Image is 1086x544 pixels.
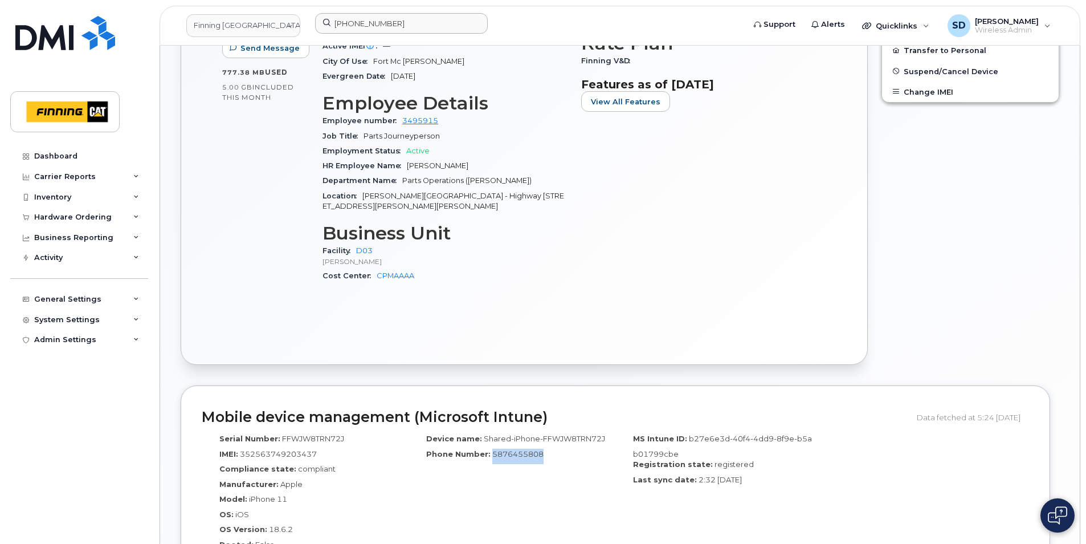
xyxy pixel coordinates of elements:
span: 2:32 [DATE] [699,475,742,484]
span: Cost Center [322,271,377,280]
span: Evergreen Date [322,72,391,80]
span: Active [406,147,430,155]
span: Employment Status [322,147,406,155]
span: [PERSON_NAME] [407,161,468,170]
a: 3495915 [402,116,438,125]
span: used [265,68,288,76]
span: — [383,42,390,50]
a: CPMAAAA [377,271,414,280]
h2: Mobile device management (Microsoft Intune) [202,409,908,425]
div: Data fetched at 5:24 [DATE] [917,407,1029,428]
label: Registration state: [633,459,713,470]
span: 18.6.2 [269,525,293,534]
span: [PERSON_NAME][GEOGRAPHIC_DATA] - Highway [STREET_ADDRESS][PERSON_NAME][PERSON_NAME] [322,192,564,210]
button: Change IMEI [882,82,1059,102]
a: Alerts [803,13,853,36]
span: compliant [298,464,336,473]
span: 777.38 MB [222,68,265,76]
span: 5876455808 [492,449,544,458]
span: iOS [235,510,249,519]
div: Quicklinks [854,14,937,37]
a: Support [746,13,803,36]
span: FFWJW8TRN72J [282,434,344,443]
button: View All Features [581,91,670,112]
span: included this month [222,83,294,102]
span: Wireless Admin [975,26,1039,35]
label: OS: [219,509,234,520]
span: Facility [322,246,356,255]
label: Last sync date: [633,474,697,485]
span: Shared-iPhone-FFWJW8TRN72J [484,434,605,443]
span: Apple [280,480,303,489]
span: 352563749203437 [240,449,317,458]
label: IMEI: [219,449,238,460]
span: [PERSON_NAME] [975,17,1039,26]
span: registered [715,460,754,469]
label: Compliance state: [219,464,296,474]
span: Alerts [821,19,845,30]
span: b27e6e3d-40f4-4dd9-8f9e-b5ab01799cbe [633,434,812,458]
label: MS Intune ID: [633,433,687,444]
h3: Rate Plan [581,33,826,54]
span: Send Message [240,43,300,54]
img: Open chat [1048,506,1067,525]
p: [PERSON_NAME] [322,257,568,266]
button: Suspend/Cancel Device [882,61,1059,82]
button: Send Message [222,38,309,58]
span: Support [764,19,795,30]
button: Transfer to Personal [882,40,1059,60]
span: [DATE] [391,72,415,80]
label: OS Version: [219,524,267,535]
label: Manufacturer: [219,479,279,490]
h3: Features as of [DATE] [581,78,826,91]
span: SD [952,19,966,33]
span: Location [322,192,362,200]
label: Serial Number: [219,433,280,444]
a: Finning Canada [186,14,300,37]
a: D03 [356,246,373,255]
span: Active IMEI [322,42,383,50]
span: Finning V&D [581,56,636,65]
label: Device name: [426,433,482,444]
input: Find something... [315,13,488,34]
span: Department Name [322,176,402,185]
label: Phone Number: [426,449,491,460]
span: Suspend/Cancel Device [904,67,998,75]
h3: Business Unit [322,223,568,243]
h3: Employee Details [322,93,568,113]
span: City Of Use [322,57,373,66]
span: 5.00 GB [222,83,252,91]
span: Parts Operations ([PERSON_NAME]) [402,176,532,185]
div: Sandy Denham [940,14,1059,37]
span: Job Title [322,132,364,140]
span: iPhone 11 [249,494,287,504]
span: Fort Mc [PERSON_NAME] [373,57,464,66]
span: HR Employee Name [322,161,407,170]
span: Quicklinks [876,21,917,30]
label: Model: [219,494,247,505]
span: Parts Journeyperson [364,132,440,140]
span: Employee number [322,116,402,125]
span: View All Features [591,96,660,107]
